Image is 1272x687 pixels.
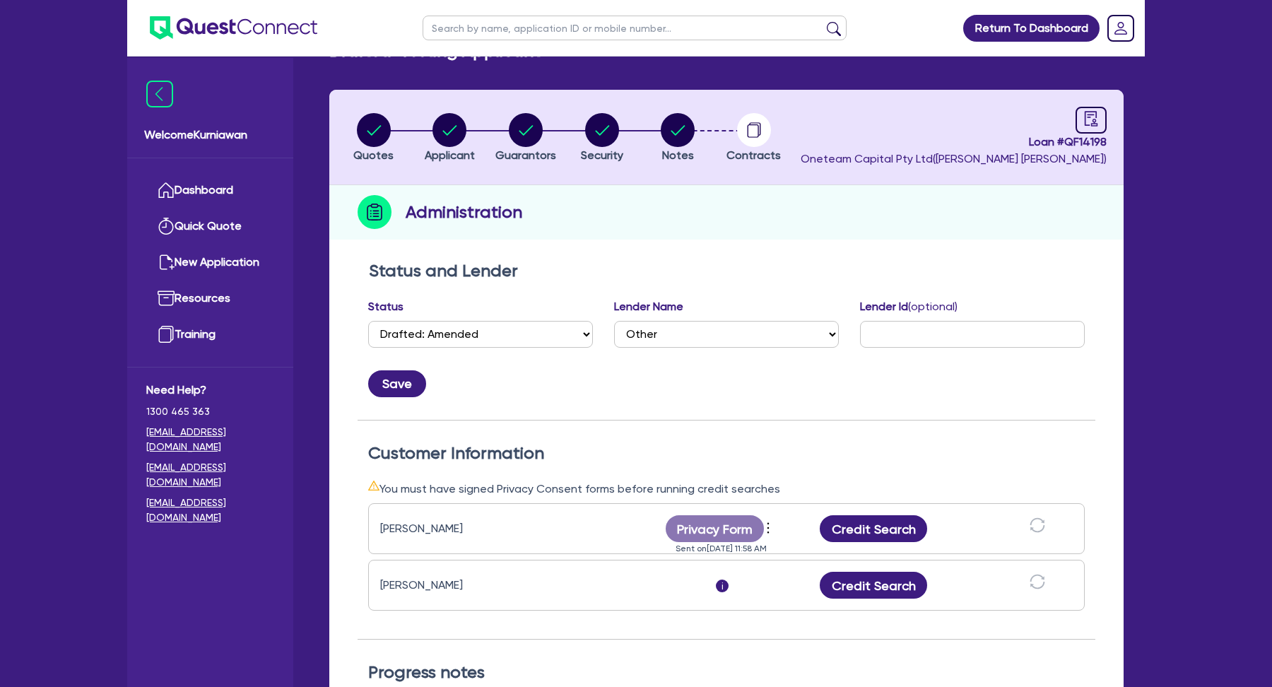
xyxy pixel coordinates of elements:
h2: Status and Lender [369,261,1084,281]
button: sync [1025,517,1049,541]
a: Training [146,317,274,353]
span: i [716,580,729,592]
div: You must have signed Privacy Consent forms before running credit searches [368,480,1085,498]
span: audit [1083,111,1099,127]
label: Status [368,298,404,315]
button: Credit Search [820,515,927,542]
span: Contracts [726,148,781,162]
input: Search by name, application ID or mobile number... [423,16,847,40]
a: [EMAIL_ADDRESS][DOMAIN_NAME] [146,460,274,490]
a: Quick Quote [146,209,274,245]
a: [EMAIL_ADDRESS][DOMAIN_NAME] [146,425,274,454]
span: Loan # QF14198 [801,134,1107,151]
h2: Progress notes [368,662,1085,683]
span: Oneteam Capital Pty Ltd ( [PERSON_NAME] [PERSON_NAME] ) [801,152,1107,165]
span: sync [1030,517,1045,533]
img: quest-connect-logo-blue [150,16,317,40]
span: Applicant [425,148,475,162]
span: (optional) [908,300,958,313]
label: Lender Name [614,298,683,315]
button: Save [368,370,426,397]
img: step-icon [358,195,391,229]
div: [PERSON_NAME] [380,577,557,594]
div: [PERSON_NAME] [380,520,557,537]
button: Contracts [726,112,782,165]
button: Dropdown toggle [764,517,776,541]
span: warning [368,480,379,491]
button: Applicant [424,112,476,165]
span: Guarantors [495,148,556,162]
button: Quotes [353,112,394,165]
img: new-application [158,254,175,271]
a: Resources [146,281,274,317]
button: Notes [660,112,695,165]
a: Dashboard [146,172,274,209]
img: resources [158,290,175,307]
span: Notes [662,148,694,162]
a: New Application [146,245,274,281]
span: Need Help? [146,382,274,399]
span: sync [1030,574,1045,589]
button: sync [1025,573,1049,598]
img: quick-quote [158,218,175,235]
span: Quotes [353,148,394,162]
a: [EMAIL_ADDRESS][DOMAIN_NAME] [146,495,274,525]
span: 1300 465 363 [146,404,274,419]
button: Security [580,112,624,165]
a: audit [1076,107,1107,134]
a: Dropdown toggle [1102,10,1139,47]
h2: Administration [406,199,522,225]
label: Lender Id [860,298,958,315]
a: Return To Dashboard [963,15,1100,42]
img: training [158,326,175,343]
span: more [761,517,775,539]
button: Guarantors [495,112,557,165]
button: Credit Search [820,572,927,599]
h2: Customer Information [368,443,1085,464]
button: Privacy Form [666,515,765,542]
span: Security [581,148,623,162]
img: icon-menu-close [146,81,173,107]
span: Welcome Kurniawan [144,127,276,143]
